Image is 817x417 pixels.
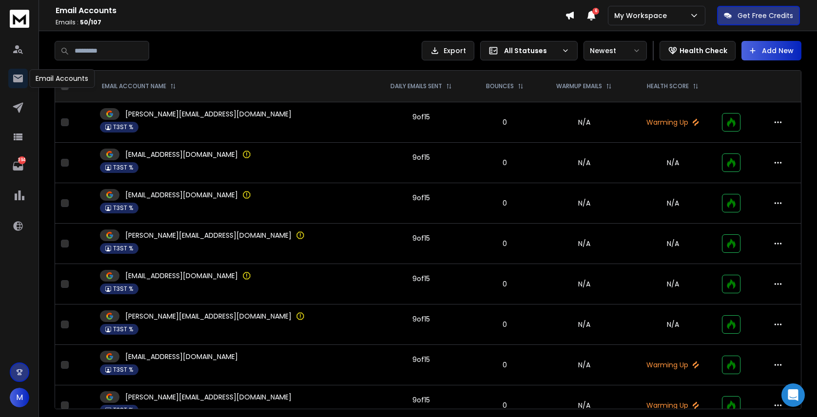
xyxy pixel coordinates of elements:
[476,360,533,370] p: 0
[125,271,238,281] p: [EMAIL_ADDRESS][DOMAIN_NAME]
[636,320,710,329] p: N/A
[10,10,29,28] img: logo
[614,11,671,20] p: My Workspace
[102,82,176,90] div: EMAIL ACCOUNT NAME
[636,158,710,168] p: N/A
[412,233,430,243] div: 9 of 15
[476,198,533,208] p: 0
[476,239,533,248] p: 0
[125,392,292,402] p: [PERSON_NAME][EMAIL_ADDRESS][DOMAIN_NAME]
[476,158,533,168] p: 0
[741,41,801,60] button: Add New
[636,117,710,127] p: Warming Up
[476,117,533,127] p: 0
[412,314,430,324] div: 9 of 15
[486,82,514,90] p: BOUNCES
[556,82,602,90] p: WARMUP EMAILS
[412,112,430,122] div: 9 of 15
[125,109,292,119] p: [PERSON_NAME][EMAIL_ADDRESS][DOMAIN_NAME]
[680,46,727,56] p: Health Check
[113,325,133,333] p: T3ST %
[636,400,710,410] p: Warming Up
[125,311,292,321] p: [PERSON_NAME][EMAIL_ADDRESS][DOMAIN_NAME]
[412,274,430,284] div: 9 of 15
[125,352,238,361] p: [EMAIL_ADDRESS][DOMAIN_NAME]
[412,355,430,364] div: 9 of 15
[56,19,565,26] p: Emails :
[592,8,599,15] span: 6
[504,46,558,56] p: All Statuses
[56,5,565,17] h1: Email Accounts
[738,11,793,20] p: Get Free Credits
[10,388,29,407] button: M
[539,183,630,224] td: N/A
[125,230,292,240] p: [PERSON_NAME][EMAIL_ADDRESS][DOMAIN_NAME]
[390,82,442,90] p: DAILY EMAILS SENT
[660,41,736,60] button: Health Check
[539,304,630,345] td: N/A
[125,150,238,159] p: [EMAIL_ADDRESS][DOMAIN_NAME]
[113,123,133,131] p: T3ST %
[125,190,238,200] p: [EMAIL_ADDRESS][DOMAIN_NAME]
[476,320,533,329] p: 0
[80,18,101,26] span: 50 / 107
[636,279,710,289] p: N/A
[476,400,533,410] p: 0
[717,6,800,25] button: Get Free Credits
[636,360,710,370] p: Warming Up
[539,102,630,143] td: N/A
[539,345,630,385] td: N/A
[8,156,28,176] a: 394
[412,152,430,162] div: 9 of 15
[636,239,710,248] p: N/A
[781,383,805,407] div: Open Intercom Messenger
[476,279,533,289] p: 0
[412,193,430,203] div: 9 of 15
[636,198,710,208] p: N/A
[422,41,474,60] button: Export
[29,69,95,88] div: Email Accounts
[113,366,133,374] p: T3ST %
[647,82,689,90] p: HEALTH SCORE
[113,245,133,252] p: T3ST %
[412,395,430,405] div: 9 of 15
[539,224,630,264] td: N/A
[18,156,26,164] p: 394
[584,41,647,60] button: Newest
[113,204,133,212] p: T3ST %
[113,285,133,293] p: T3ST %
[113,164,133,171] p: T3ST %
[539,143,630,183] td: N/A
[113,406,133,414] p: T3ST %
[539,264,630,304] td: N/A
